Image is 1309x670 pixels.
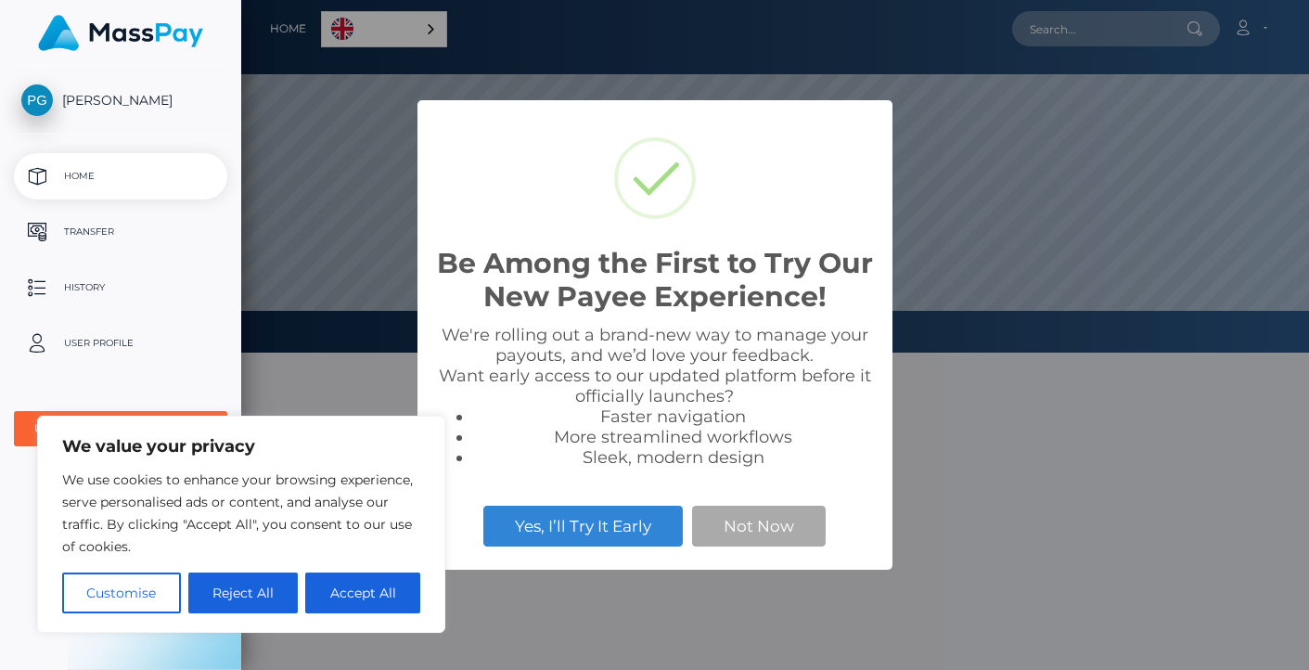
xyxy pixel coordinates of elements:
p: We value your privacy [62,435,420,457]
p: We use cookies to enhance your browsing experience, serve personalised ads or content, and analys... [62,469,420,558]
p: History [21,274,220,302]
div: User Agreements [34,421,186,436]
h2: Be Among the First to Try Our New Payee Experience! [436,247,874,314]
span: [PERSON_NAME] [14,92,227,109]
img: MassPay [38,15,203,51]
button: User Agreements [14,411,227,446]
p: Transfer [21,218,220,246]
li: Faster navigation [473,406,874,427]
button: Not Now [692,506,826,547]
button: Customise [62,573,181,613]
li: Sleek, modern design [473,447,874,468]
button: Reject All [188,573,299,613]
p: User Profile [21,329,220,357]
div: We value your privacy [37,416,445,633]
button: Accept All [305,573,420,613]
div: We're rolling out a brand-new way to manage your payouts, and we’d love your feedback. Want early... [436,325,874,468]
li: More streamlined workflows [473,427,874,447]
p: Home [21,162,220,190]
button: Yes, I’ll Try It Early [483,506,683,547]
